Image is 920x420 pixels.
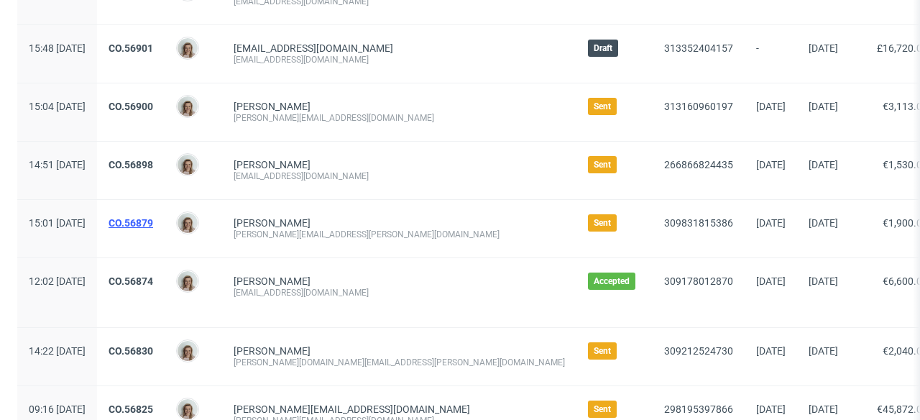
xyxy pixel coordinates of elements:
[178,96,198,117] img: Monika Poźniak
[594,42,612,54] span: Draft
[664,217,733,229] a: 309831815386
[756,101,786,112] span: [DATE]
[756,403,786,415] span: [DATE]
[29,159,86,170] span: 14:51 [DATE]
[594,101,611,112] span: Sent
[29,42,86,54] span: 15:48 [DATE]
[234,101,310,112] a: [PERSON_NAME]
[29,403,86,415] span: 09:16 [DATE]
[109,42,153,54] a: CO.56901
[809,159,838,170] span: [DATE]
[178,271,198,291] img: Monika Poźniak
[234,159,310,170] a: [PERSON_NAME]
[809,217,838,229] span: [DATE]
[594,217,611,229] span: Sent
[594,275,630,287] span: Accepted
[234,112,565,124] div: [PERSON_NAME][EMAIL_ADDRESS][DOMAIN_NAME]
[809,345,838,357] span: [DATE]
[809,403,838,415] span: [DATE]
[756,275,786,287] span: [DATE]
[756,217,786,229] span: [DATE]
[664,42,733,54] a: 313352404157
[234,229,565,240] div: [PERSON_NAME][EMAIL_ADDRESS][PERSON_NAME][DOMAIN_NAME]
[756,345,786,357] span: [DATE]
[594,403,611,415] span: Sent
[234,345,310,357] a: [PERSON_NAME]
[809,275,838,287] span: [DATE]
[109,345,153,357] a: CO.56830
[109,275,153,287] a: CO.56874
[664,101,733,112] a: 313160960197
[109,101,153,112] a: CO.56900
[594,159,611,170] span: Sent
[664,345,733,357] a: 309212524730
[109,403,153,415] a: CO.56825
[664,159,733,170] a: 266866824435
[234,54,565,65] div: [EMAIL_ADDRESS][DOMAIN_NAME]
[29,101,86,112] span: 15:04 [DATE]
[664,403,733,415] a: 298195397866
[809,101,838,112] span: [DATE]
[594,345,611,357] span: Sent
[29,217,86,229] span: 15:01 [DATE]
[109,159,153,170] a: CO.56898
[234,403,470,415] span: [PERSON_NAME][EMAIL_ADDRESS][DOMAIN_NAME]
[664,275,733,287] a: 309178012870
[809,42,838,54] span: [DATE]
[29,275,86,287] span: 12:02 [DATE]
[234,42,393,54] span: [EMAIL_ADDRESS][DOMAIN_NAME]
[178,341,198,361] img: Monika Poźniak
[29,345,86,357] span: 14:22 [DATE]
[234,170,565,182] div: [EMAIL_ADDRESS][DOMAIN_NAME]
[178,399,198,419] img: Monika Poźniak
[756,159,786,170] span: [DATE]
[178,213,198,233] img: Monika Poźniak
[756,42,786,65] span: -
[178,155,198,175] img: Monika Poźniak
[234,287,565,298] div: [EMAIL_ADDRESS][DOMAIN_NAME]
[234,275,310,287] a: [PERSON_NAME]
[178,38,198,58] img: Monika Poźniak
[234,217,310,229] a: [PERSON_NAME]
[234,357,565,368] div: [PERSON_NAME][DOMAIN_NAME][EMAIL_ADDRESS][PERSON_NAME][DOMAIN_NAME]
[109,217,153,229] a: CO.56879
